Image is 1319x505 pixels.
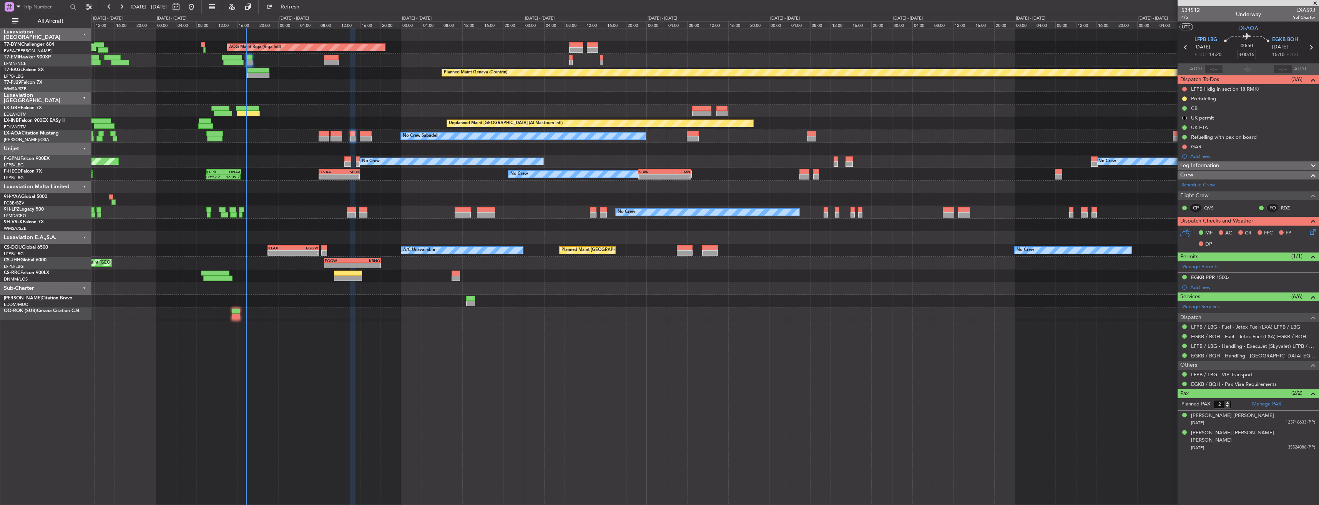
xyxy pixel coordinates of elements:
[1236,10,1261,18] div: Underway
[1181,400,1210,408] label: Planned PAX
[639,174,664,179] div: -
[1191,134,1257,140] div: Refuelling with pax on board
[4,245,22,250] span: CS-DOU
[4,309,37,313] span: OO-ROK (SUB)
[953,21,973,28] div: 12:00
[525,15,555,22] div: [DATE] - [DATE]
[4,61,27,66] a: LFMN/NCE
[1180,217,1253,226] span: Dispatch Checks and Weather
[1286,419,1315,426] span: 123716633 (PP)
[1266,204,1279,212] div: FO
[1204,65,1223,74] input: --:--
[229,42,281,53] div: AOG Maint Riga (Riga Intl)
[994,21,1015,28] div: 20:00
[380,21,401,28] div: 20:00
[1191,86,1259,92] div: LFPB Hdlg in section 18 RMK/
[1191,371,1253,378] a: LFPB / LBG - VIP Transport
[4,251,24,257] a: LFPB/LBG
[442,21,462,28] div: 08:00
[319,21,339,28] div: 08:00
[4,68,44,72] a: T7-EAGLFalcon 8X
[339,169,359,174] div: SBBR
[4,302,28,307] a: EDDM/MUC
[352,263,380,268] div: -
[1181,303,1220,311] a: Manage Services
[1194,43,1210,51] span: [DATE]
[1181,14,1200,21] span: 4/5
[1180,389,1189,398] span: Pax
[664,169,690,174] div: LFMN
[639,169,664,174] div: SBBR
[196,21,217,28] div: 08:00
[4,296,42,301] span: [PERSON_NAME]
[1055,21,1076,28] div: 08:00
[299,21,319,28] div: 04:00
[1076,21,1096,28] div: 12:00
[422,21,442,28] div: 04:00
[1015,21,1035,28] div: 00:00
[4,245,48,250] a: CS-DOUGlobal 6500
[293,251,318,255] div: -
[1291,6,1315,14] span: LXA59J
[4,55,51,60] a: T7-EMIHawker 900XP
[402,15,432,22] div: [DATE] - [DATE]
[648,15,677,22] div: [DATE] - [DATE]
[626,21,646,28] div: 20:00
[449,118,563,129] div: Unplanned Maint [GEOGRAPHIC_DATA] (Al Maktoum Intl)
[462,21,483,28] div: 12:00
[1180,75,1219,84] span: Dispatch To-Dos
[279,15,309,22] div: [DATE] - [DATE]
[1191,381,1277,387] a: EGKB / BQH - Pax Visa Requirements
[1191,412,1274,420] div: [PERSON_NAME] [PERSON_NAME]
[1191,115,1214,121] div: UK permit
[1190,284,1315,291] div: Add new
[135,21,155,28] div: 20:00
[1286,51,1299,59] span: ELDT
[728,21,749,28] div: 16:00
[325,263,352,268] div: -
[4,42,21,47] span: T7-DYN
[293,246,318,250] div: EGGW
[4,207,19,212] span: 9H-LPZ
[708,21,728,28] div: 12:00
[1291,389,1302,397] span: (2/2)
[1191,124,1208,131] div: UK ETA
[1245,229,1251,237] span: CR
[810,21,831,28] div: 08:00
[176,21,196,28] div: 04:00
[1181,263,1219,271] a: Manage Permits
[1180,161,1219,170] span: Leg Information
[4,226,27,231] a: WMSA/SZB
[1179,23,1193,30] button: UTC
[4,276,28,282] a: DNMM/LOS
[1191,429,1315,444] div: [PERSON_NAME] [PERSON_NAME] [PERSON_NAME]
[4,296,72,301] a: [PERSON_NAME]Citation Bravo
[1191,343,1315,349] a: LFPB / LBG - Handling - ExecuJet (Skyvalet) LFPB / LBG
[4,48,51,54] a: EVRA/[PERSON_NAME]
[1272,36,1298,44] span: EGKB BQH
[1281,204,1298,211] a: RDZ
[1137,21,1158,28] div: 00:00
[1288,444,1315,451] span: 35524086 (PP)
[8,15,83,27] button: All Aircraft
[157,15,186,22] div: [DATE] - [DATE]
[1272,43,1288,51] span: [DATE]
[4,55,19,60] span: T7-EMI
[1117,21,1137,28] div: 20:00
[1205,241,1212,248] span: DP
[319,174,339,179] div: -
[510,168,528,180] div: No Crew
[1291,14,1315,21] span: Pref Charter
[258,21,278,28] div: 20:00
[687,21,708,28] div: 08:00
[561,244,683,256] div: Planned Maint [GEOGRAPHIC_DATA] ([GEOGRAPHIC_DATA])
[1035,21,1055,28] div: 04:00
[362,156,380,167] div: No Crew
[4,131,59,136] a: LX-AOACitation Mustang
[1238,24,1258,32] span: LX-AOA
[4,213,26,219] a: LFMD/CEQ
[131,3,167,10] span: [DATE] - [DATE]
[1191,420,1204,426] span: [DATE]
[503,21,523,28] div: 20:00
[268,251,293,255] div: -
